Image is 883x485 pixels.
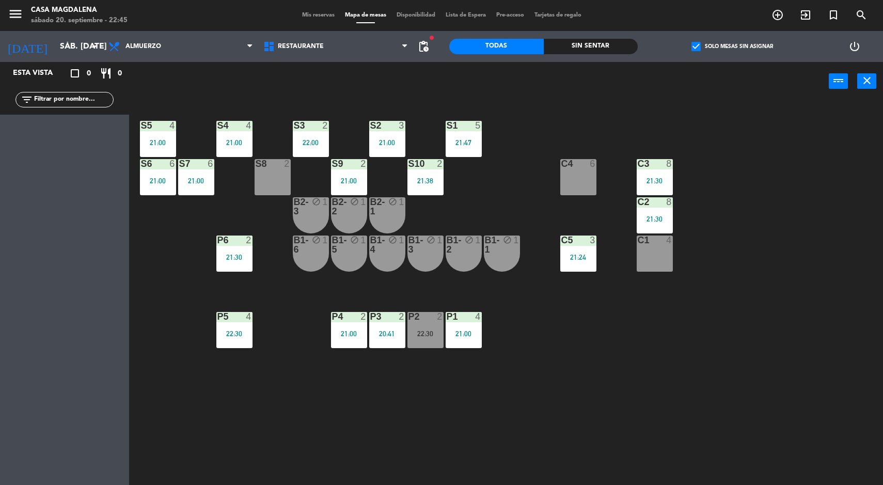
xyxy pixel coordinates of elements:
[178,177,214,184] div: 21:00
[560,254,596,261] div: 21:24
[216,330,253,337] div: 22:30
[399,236,405,245] div: 1
[216,254,253,261] div: 21:30
[544,39,638,54] div: Sin sentar
[848,40,861,53] i: power_settings_new
[369,330,405,337] div: 20:41
[297,12,340,18] span: Mis reservas
[799,9,812,21] i: exit_to_app
[100,67,112,80] i: restaurant
[360,236,367,245] div: 1
[465,236,474,244] i: block
[407,177,444,184] div: 21:38
[284,159,290,168] div: 2
[246,121,252,130] div: 4
[370,121,371,130] div: S2
[169,121,176,130] div: 4
[429,35,435,41] span: fiber_manual_record
[407,330,444,337] div: 22:30
[666,159,672,168] div: 8
[312,197,321,206] i: block
[437,159,443,168] div: 2
[331,177,367,184] div: 21:00
[427,236,435,244] i: block
[437,236,443,245] div: 1
[590,159,596,168] div: 6
[332,197,333,216] div: B2-2
[88,40,101,53] i: arrow_drop_down
[140,139,176,146] div: 21:00
[475,121,481,130] div: 5
[332,236,333,254] div: B1-5
[312,236,321,244] i: block
[8,6,23,22] i: menu
[503,236,512,244] i: block
[637,177,673,184] div: 21:30
[208,159,214,168] div: 6
[590,236,596,245] div: 3
[293,139,329,146] div: 22:00
[278,43,324,50] span: Restaurante
[446,330,482,337] div: 21:00
[437,312,443,321] div: 2
[217,236,218,245] div: P6
[370,236,371,254] div: B1-4
[331,330,367,337] div: 21:00
[246,236,252,245] div: 2
[322,121,328,130] div: 2
[87,68,91,80] span: 0
[513,236,519,245] div: 1
[125,43,161,50] span: Almuerzo
[446,139,482,146] div: 21:47
[31,5,128,15] div: Casa Magdalena
[861,74,873,87] i: close
[140,177,176,184] div: 21:00
[322,197,328,207] div: 1
[829,73,848,89] button: power_input
[370,197,371,216] div: B2-1
[666,236,672,245] div: 4
[449,39,544,54] div: Todas
[33,94,113,105] input: Filtrar por nombre...
[332,312,333,321] div: P4
[666,197,672,207] div: 8
[118,68,122,80] span: 0
[771,9,784,21] i: add_circle_outline
[475,312,481,321] div: 4
[638,159,638,168] div: C3
[691,42,773,51] label: Solo mesas sin asignar
[529,12,587,18] span: Tarjetas de regalo
[216,139,253,146] div: 21:00
[391,12,440,18] span: Disponibilidad
[179,159,180,168] div: S7
[340,12,391,18] span: Mapa de mesas
[169,159,176,168] div: 6
[21,93,33,106] i: filter_list
[69,67,81,80] i: crop_square
[246,312,252,321] div: 4
[485,236,485,254] div: B1-1
[360,312,367,321] div: 2
[332,159,333,168] div: S9
[350,236,359,244] i: block
[827,9,840,21] i: turned_in_not
[388,236,397,244] i: block
[217,312,218,321] div: P5
[5,67,74,80] div: Esta vista
[370,312,371,321] div: P3
[857,73,876,89] button: close
[638,236,638,245] div: C1
[417,40,430,53] span: pending_actions
[388,197,397,206] i: block
[217,121,218,130] div: S4
[369,139,405,146] div: 21:00
[440,12,491,18] span: Lista de Espera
